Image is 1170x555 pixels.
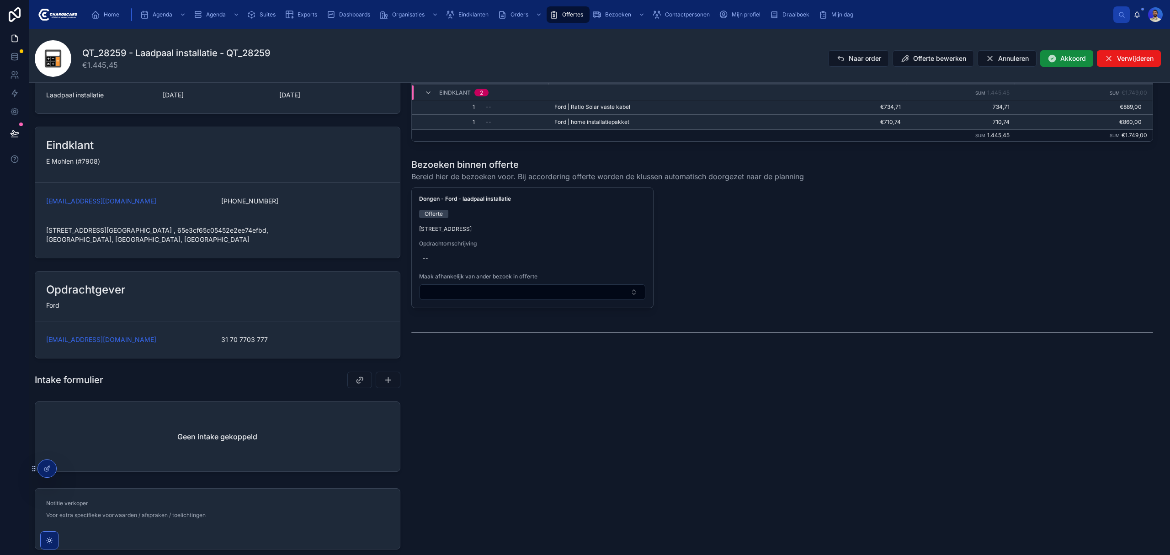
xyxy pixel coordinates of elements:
span: -- [486,118,491,126]
small: Sum [975,91,985,96]
span: Ford | Ratio Solar vaste kabel [554,103,630,111]
span: Laadpaal installatie [46,91,104,100]
span: Orders [511,11,528,18]
button: Naar order [828,50,889,67]
span: Opdrachtomschrijving [419,240,646,247]
a: Home [88,6,126,23]
a: Orders [495,6,547,23]
span: Agenda [206,11,226,18]
span: Organisaties [392,11,425,18]
span: Mijn profiel [732,11,760,18]
span: [STREET_ADDRESS][GEOGRAPHIC_DATA] , 65e3cf65c05452e2ee74efbd, [GEOGRAPHIC_DATA], [GEOGRAPHIC_DATA... [46,226,389,244]
span: Draaiboek [782,11,809,18]
span: Bereid hier de bezoeken voor. Bij accordering offerte worden de klussen automatisch doorgezet naa... [411,171,804,182]
div: -- [423,255,428,262]
span: [DATE] [279,91,388,100]
h1: Intake formulier [35,374,103,386]
span: Maak afhankelijk van ander bezoek in offerte [419,273,646,280]
span: 710,74 [912,118,1010,126]
span: €889,00 [1015,103,1142,111]
button: Annuleren [978,50,1037,67]
small: Sum [1110,133,1120,138]
h2: Opdrachtgever [46,283,125,297]
a: Mijn dag [816,6,860,23]
small: Sum [975,133,985,138]
span: Offertes [562,11,583,18]
span: €1.749,00 [1122,89,1147,96]
span: Eindklant [439,89,471,96]
span: Mijn dag [831,11,853,18]
span: [PHONE_NUMBER] [221,197,389,206]
span: Dashboards [339,11,370,18]
h1: Bezoeken binnen offerte [411,158,804,171]
span: Akkoord [1060,54,1086,63]
a: Organisaties [377,6,443,23]
span: €734,71 [839,103,901,111]
span: -- [46,526,52,535]
span: [STREET_ADDRESS] [419,225,646,233]
span: -- [486,103,491,111]
h2: Geen intake gekoppeld [177,431,257,442]
span: 1.445,45 [987,132,1010,139]
div: Offerte [425,210,443,218]
span: €860,00 [1015,118,1142,126]
span: Annuleren [998,54,1029,63]
span: Home [104,11,119,18]
span: €1.445,45 [82,59,271,70]
strong: Dongen - Ford - laadpaal installatie [419,195,511,202]
span: €710,74 [839,118,901,126]
span: Voor extra specifieke voorwaarden / afspraken / toelichtingen [46,512,206,519]
small: Sum [1110,91,1120,96]
span: 31 70 7703 777 [221,335,389,344]
a: Draaiboek [767,6,816,23]
span: 734,71 [912,103,1010,111]
span: Suites [260,11,276,18]
img: App logo [37,7,77,22]
span: Verwijderen [1117,54,1154,63]
span: 1.445,45 [987,89,1010,96]
button: Select Button [420,284,645,300]
button: Akkoord [1040,50,1093,67]
h1: QT_28259 - Laadpaal installatie - QT_28259 [82,47,271,59]
span: Naar order [849,54,881,63]
span: €1.749,00 [1122,132,1147,139]
a: Offertes [547,6,590,23]
span: 1 [423,103,475,111]
span: [DATE] [163,91,272,100]
a: Agenda [137,6,191,23]
a: Contactpersonen [649,6,716,23]
span: Eindklanten [458,11,489,18]
span: Offerte bewerken [913,54,966,63]
a: Agenda [191,6,244,23]
p: E Mohlen (#7908) [46,156,389,166]
a: Bezoeken [590,6,649,23]
div: scrollable content [85,5,1113,25]
button: Verwijderen [1097,50,1161,67]
span: Exports [298,11,317,18]
span: Agenda [153,11,172,18]
a: Eindklanten [443,6,495,23]
span: Ford [46,301,59,309]
span: 1 [423,118,475,126]
span: Bezoeken [605,11,631,18]
h2: Eindklant [46,138,94,153]
a: Exports [282,6,324,23]
span: Contactpersonen [665,11,710,18]
div: 2 [480,89,483,96]
a: Dashboards [324,6,377,23]
a: Suites [244,6,282,23]
span: Notitie verkoper [46,500,88,507]
a: [EMAIL_ADDRESS][DOMAIN_NAME] [46,197,156,206]
button: Offerte bewerken [893,50,974,67]
span: Ford | home installatiepakket [554,118,629,126]
a: [EMAIL_ADDRESS][DOMAIN_NAME] [46,335,156,344]
a: Mijn profiel [716,6,767,23]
